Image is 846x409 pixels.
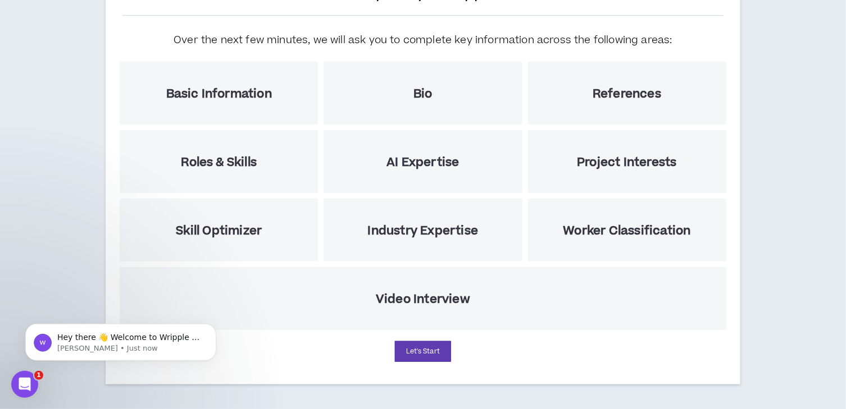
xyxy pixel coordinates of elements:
h5: Basic Information [166,87,272,101]
h5: Roles & Skills [181,155,257,169]
h5: AI Expertise [386,155,459,169]
h5: Worker Classification [563,224,691,238]
h5: Project Interests [577,155,676,169]
h5: Industry Expertise [368,224,479,238]
h5: References [593,87,661,101]
span: 1 [34,371,43,380]
h5: Skill Optimizer [176,224,262,238]
iframe: Intercom live chat [11,371,38,398]
h5: Video Interview [376,292,470,306]
button: Let's Start [395,341,451,362]
h5: Bio [413,87,433,101]
iframe: Intercom notifications message [8,300,233,379]
h5: Over the next few minutes, we will ask you to complete key information across the following areas: [174,33,672,48]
